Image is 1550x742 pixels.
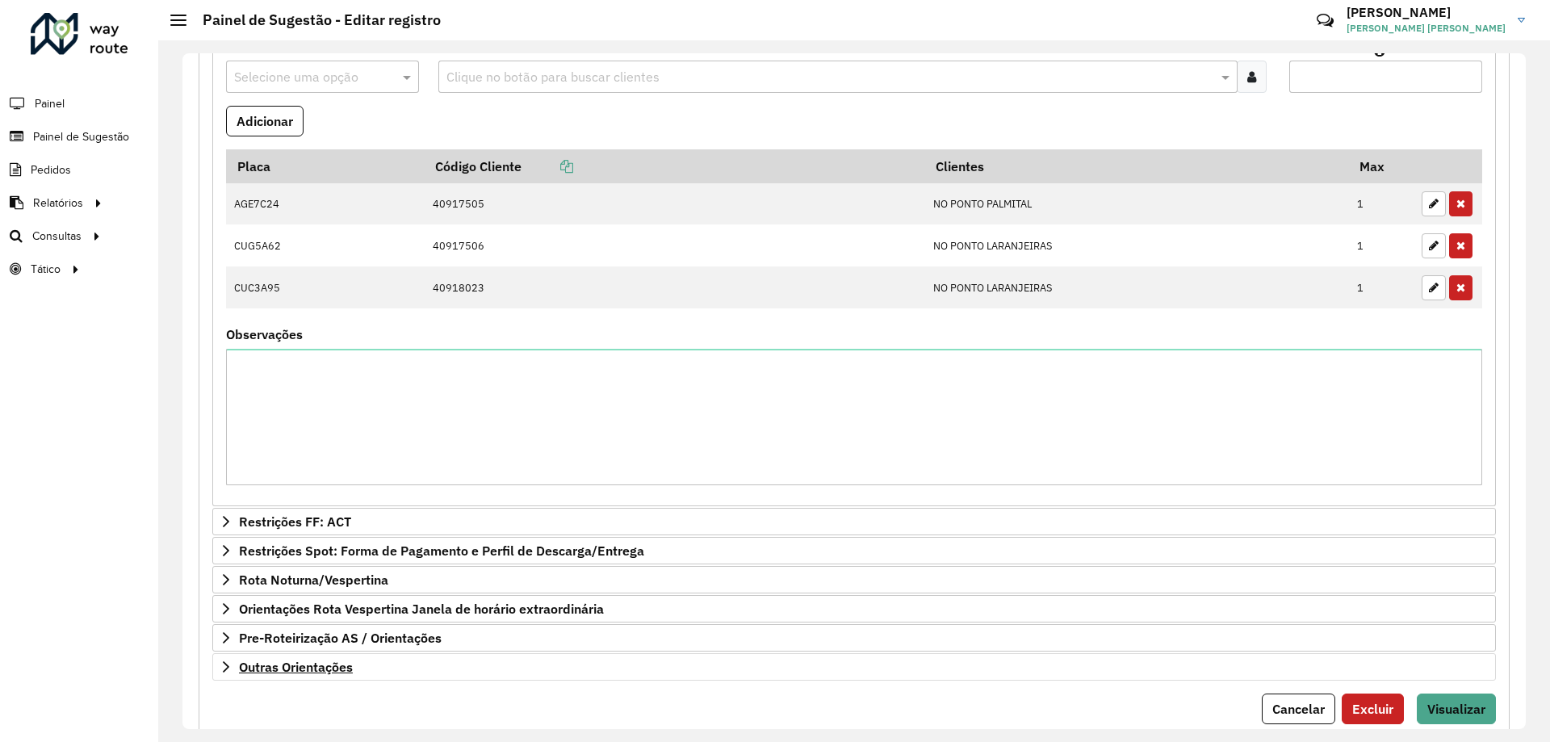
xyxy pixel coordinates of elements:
[226,106,304,136] button: Adicionar
[924,183,1348,225] td: NO PONTO PALMITAL
[1427,701,1485,717] span: Visualizar
[522,158,573,174] a: Copiar
[1349,183,1414,225] td: 1
[212,537,1496,564] a: Restrições Spot: Forma de Pagamento e Perfil de Descarga/Entrega
[924,149,1348,183] th: Clientes
[226,266,424,308] td: CUC3A95
[226,149,424,183] th: Placa
[226,325,303,344] label: Observações
[1347,5,1506,20] h3: [PERSON_NAME]
[1417,694,1496,724] button: Visualizar
[33,195,83,212] span: Relatórios
[239,573,388,586] span: Rota Noturna/Vespertina
[212,653,1496,681] a: Outras Orientações
[1272,701,1325,717] span: Cancelar
[924,266,1348,308] td: NO PONTO LARANJEIRAS
[1349,149,1414,183] th: Max
[239,602,604,615] span: Orientações Rota Vespertina Janela de horário extraordinária
[212,33,1496,507] div: Mapas Sugeridos: Placa-Cliente
[1347,21,1506,36] span: [PERSON_NAME] [PERSON_NAME]
[33,128,129,145] span: Painel de Sugestão
[186,11,441,29] h2: Painel de Sugestão - Editar registro
[239,631,442,644] span: Pre-Roteirização AS / Orientações
[424,183,924,225] td: 40917505
[239,515,351,528] span: Restrições FF: ACT
[424,266,924,308] td: 40918023
[1262,694,1335,724] button: Cancelar
[1349,266,1414,308] td: 1
[212,566,1496,593] a: Rota Noturna/Vespertina
[226,224,424,266] td: CUG5A62
[226,183,424,225] td: AGE7C24
[239,660,353,673] span: Outras Orientações
[424,149,924,183] th: Código Cliente
[31,261,61,278] span: Tático
[239,544,644,557] span: Restrições Spot: Forma de Pagamento e Perfil de Descarga/Entrega
[1349,224,1414,266] td: 1
[212,508,1496,535] a: Restrições FF: ACT
[424,224,924,266] td: 40917506
[1308,3,1343,38] a: Contato Rápido
[212,624,1496,652] a: Pre-Roteirização AS / Orientações
[35,95,65,112] span: Painel
[31,161,71,178] span: Pedidos
[32,228,82,245] span: Consultas
[212,595,1496,623] a: Orientações Rota Vespertina Janela de horário extraordinária
[1352,701,1393,717] span: Excluir
[1342,694,1404,724] button: Excluir
[924,224,1348,266] td: NO PONTO LARANJEIRAS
